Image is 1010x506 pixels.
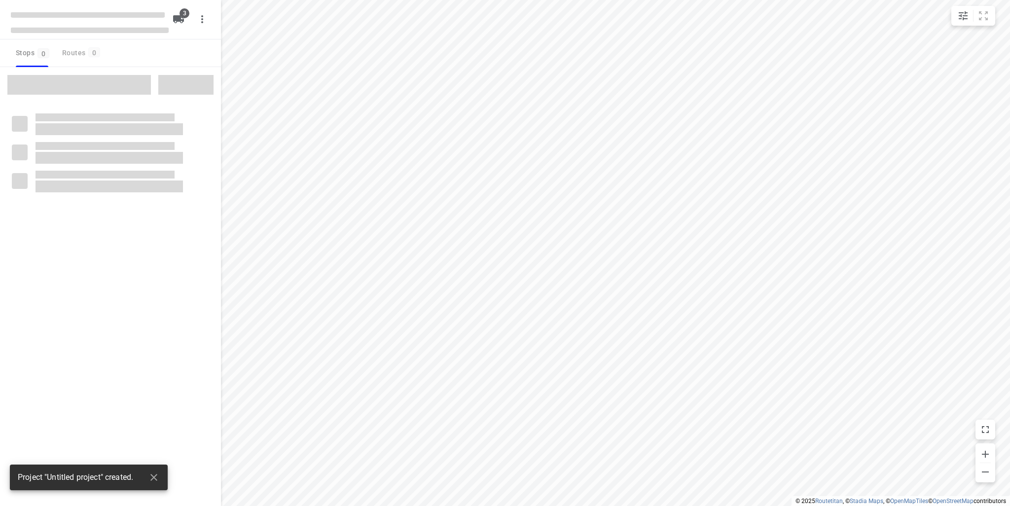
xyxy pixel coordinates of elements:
[18,472,133,483] span: Project "Untitled project" created.
[951,6,995,26] div: small contained button group
[933,498,974,505] a: OpenStreetMap
[953,6,973,26] button: Map settings
[795,498,1006,505] li: © 2025 , © , © © contributors
[815,498,843,505] a: Routetitan
[890,498,928,505] a: OpenMapTiles
[850,498,883,505] a: Stadia Maps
